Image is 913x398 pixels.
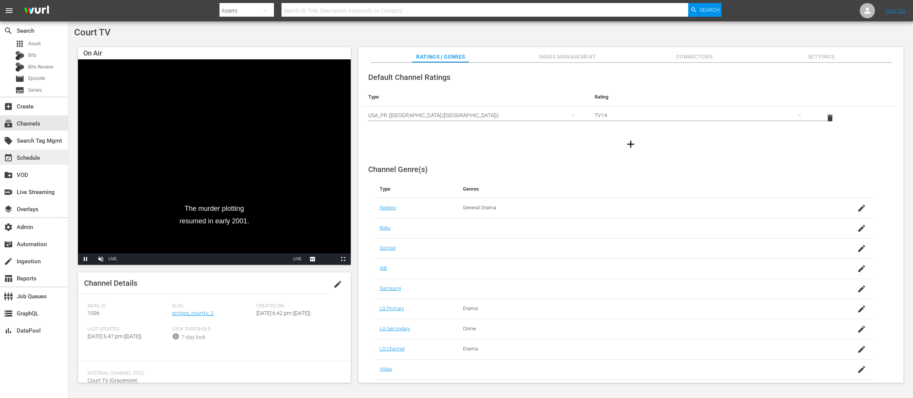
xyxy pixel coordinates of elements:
span: Court TV [74,27,111,38]
span: Channel Details [84,279,137,288]
a: Sinclair [380,245,396,251]
span: On Air [83,49,102,57]
span: Job Queues [4,292,13,301]
a: Sign Out [886,8,906,14]
a: Vidaa [380,366,392,372]
span: delete [826,113,835,123]
span: LIVE [293,257,302,261]
span: Court TV (Gracenote) [87,377,138,384]
a: LG Primary [380,306,404,311]
button: Pause [78,253,93,265]
span: Search [4,26,13,35]
img: ans4CAIJ8jUAAAAAAAAAAAAAAAAAAAAAAAAgQb4GAAAAAAAAAAAAAAAAAAAAAAAAJMjXAAAAAAAAAAAAAAAAAAAAAAAAgAT5G... [18,2,55,20]
button: Seek to live, currently playing live [290,253,305,265]
span: [DATE] 6:42 pm ([DATE]) [256,310,311,316]
div: TV14 [595,105,809,126]
span: Admin [4,223,13,232]
button: edit [329,275,347,293]
span: Search [700,3,720,17]
a: IAB [380,265,387,271]
div: Video Player [78,59,351,265]
span: Image Management [539,52,596,62]
span: [DATE] 5:47 pm ([DATE]) [87,333,142,339]
a: Samsung [380,285,401,291]
span: edit [333,280,342,289]
span: Channel Genre(s) [368,165,428,174]
span: menu [5,6,14,15]
span: Lock Threshold: [172,326,253,333]
span: Episode [28,75,45,82]
span: Wurl ID: [87,303,168,309]
table: simple table [362,88,900,130]
span: Overlays [4,205,13,214]
button: delete [821,109,839,127]
span: Settings [792,52,849,62]
div: LIVE [108,253,117,265]
th: Type [362,88,589,106]
span: Asset [15,39,24,48]
span: Automation [4,240,13,249]
a: scripps_courttv_2 [172,310,214,316]
a: LG Channel [380,346,405,352]
span: Ratings / Genres [412,52,469,62]
span: Channels [4,119,13,128]
a: Roku [380,225,391,231]
span: Last Updated: [87,326,168,333]
span: Create [4,102,13,111]
span: 1096 [87,310,100,316]
span: Bits Review [28,63,53,71]
span: Created On: [256,303,337,309]
a: LG Secondary [380,326,410,331]
span: GraphQL [4,309,13,318]
span: Schedule [4,153,13,162]
span: Default Channel Ratings [368,73,450,82]
th: Rating [589,88,815,106]
span: Ingestion [4,257,13,266]
button: Fullscreen [336,253,351,265]
div: Bits [15,51,24,60]
button: Unmute [93,253,108,265]
span: Episode [15,74,24,83]
button: Search [688,3,722,17]
th: Genres [457,180,818,198]
span: info [172,333,180,340]
button: Captions [305,253,320,265]
span: Bits [28,51,37,59]
span: VOD [4,170,13,180]
div: 7-day lock [181,333,205,341]
a: Nielsen [380,205,396,210]
span: Asset [28,40,41,48]
span: Live Streaming [4,188,13,197]
div: USA_PR ([GEOGRAPHIC_DATA] ([GEOGRAPHIC_DATA])) [368,105,582,126]
button: Picture-in-Picture [320,253,336,265]
div: Bits Review [15,62,24,72]
span: Slug: [172,303,253,309]
span: Search Tag Mgmt [4,136,13,145]
span: Series [15,86,24,95]
th: Type [374,180,457,198]
span: Series [28,86,42,94]
span: Reports [4,274,13,283]
span: Internal Channel Title: [87,371,337,377]
span: Connectors [666,52,723,62]
span: DataPool [4,326,13,335]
